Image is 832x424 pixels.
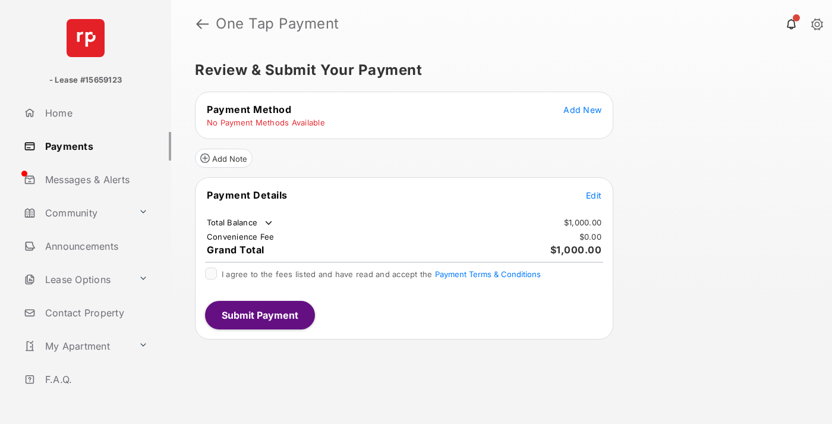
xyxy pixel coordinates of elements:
[586,190,601,200] span: Edit
[207,189,288,201] span: Payment Details
[206,217,275,229] td: Total Balance
[206,117,326,128] td: No Payment Methods Available
[19,99,171,127] a: Home
[19,299,171,327] a: Contact Property
[563,217,602,228] td: $1,000.00
[19,365,171,394] a: F.A.Q.
[19,332,134,360] a: My Apartment
[207,244,264,256] span: Grand Total
[195,149,253,168] button: Add Note
[550,244,602,256] span: $1,000.00
[586,189,601,201] button: Edit
[205,301,315,329] button: Submit Payment
[19,165,171,194] a: Messages & Alerts
[19,265,134,294] a: Lease Options
[206,231,275,242] td: Convenience Fee
[49,74,122,86] p: - Lease #15659123
[222,269,541,279] span: I agree to the fees listed and have read and accept the
[19,199,134,227] a: Community
[563,105,601,115] span: Add New
[67,19,105,57] img: svg+xml;base64,PHN2ZyB4bWxucz0iaHR0cDovL3d3dy53My5vcmcvMjAwMC9zdmciIHdpZHRoPSI2NCIgaGVpZ2h0PSI2NC...
[579,231,602,242] td: $0.00
[207,103,291,115] span: Payment Method
[19,232,171,260] a: Announcements
[563,103,601,115] button: Add New
[216,17,339,31] strong: One Tap Payment
[195,63,799,77] h5: Review & Submit Your Payment
[19,132,171,161] a: Payments
[435,269,541,279] button: I agree to the fees listed and have read and accept the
